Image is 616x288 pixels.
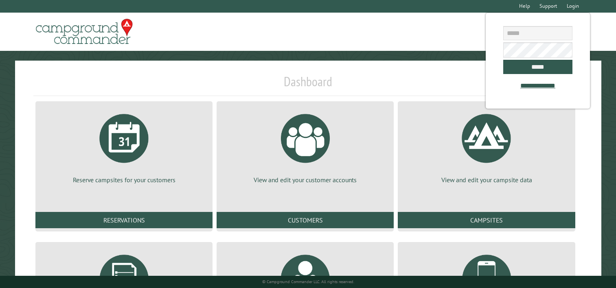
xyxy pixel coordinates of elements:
a: Customers [217,212,394,228]
p: View and edit your customer accounts [226,175,384,184]
h1: Dashboard [33,74,583,96]
a: View and edit your customer accounts [226,108,384,184]
a: View and edit your campsite data [408,108,565,184]
p: View and edit your campsite data [408,175,565,184]
img: Campground Commander [33,16,135,48]
small: © Campground Commander LLC. All rights reserved. [262,279,354,284]
a: Reservations [35,212,213,228]
a: Campsites [398,212,575,228]
a: Reserve campsites for your customers [45,108,203,184]
p: Reserve campsites for your customers [45,175,203,184]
